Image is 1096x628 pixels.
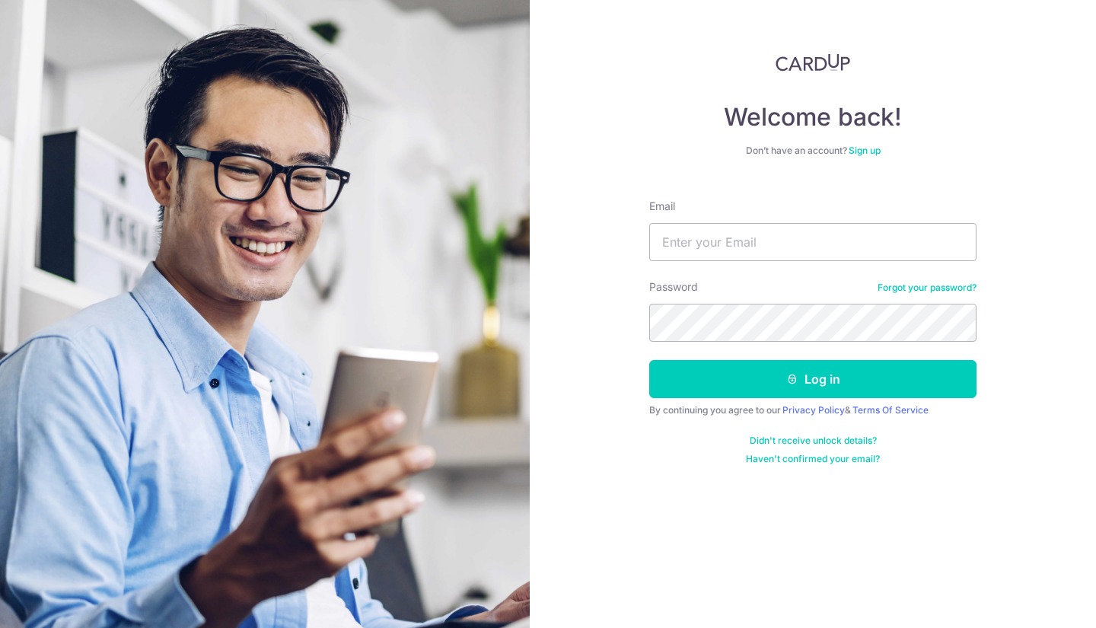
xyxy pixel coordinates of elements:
div: By continuing you agree to our & [649,404,977,416]
label: Email [649,199,675,214]
h4: Welcome back! [649,102,977,132]
a: Forgot your password? [878,282,977,294]
button: Log in [649,360,977,398]
img: CardUp Logo [776,53,850,72]
input: Enter your Email [649,223,977,261]
a: Privacy Policy [782,404,845,416]
a: Haven't confirmed your email? [746,453,880,465]
a: Sign up [849,145,881,156]
a: Terms Of Service [852,404,929,416]
a: Didn't receive unlock details? [750,435,877,447]
div: Don’t have an account? [649,145,977,157]
label: Password [649,279,698,295]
